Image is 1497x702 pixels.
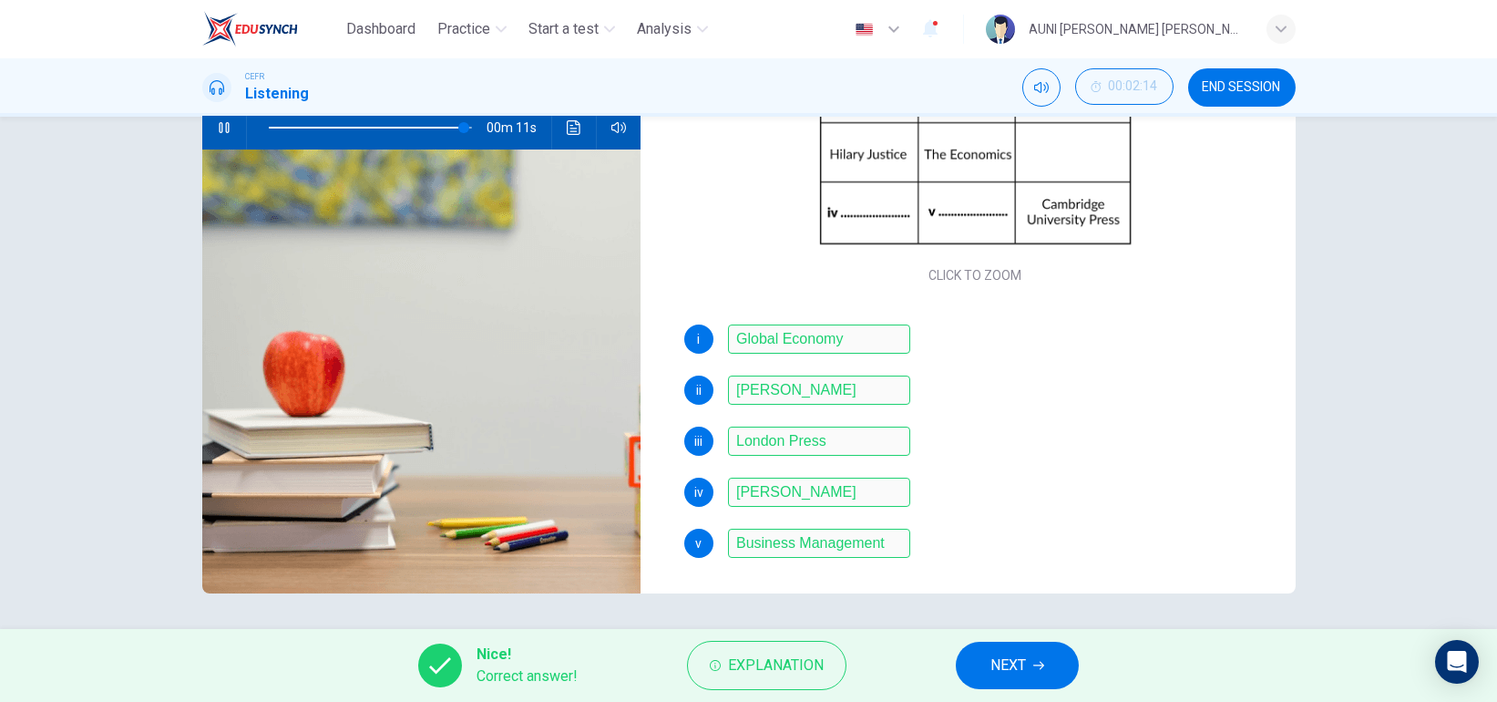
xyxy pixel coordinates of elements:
span: iv [694,486,703,499]
button: Practice [430,13,514,46]
span: 00:02:14 [1109,79,1158,94]
span: Practice [437,18,490,40]
button: Explanation [687,641,846,690]
button: END SESSION [1188,68,1296,107]
img: Conversation about an Assignment [202,150,641,594]
a: EduSynch logo [202,11,340,47]
span: Nice! [477,644,578,666]
span: Analysis [637,18,692,40]
button: Click to see the audio transcription [559,106,589,150]
h1: Listening [246,83,310,105]
button: Analysis [630,13,715,46]
span: NEXT [990,653,1026,678]
span: Explanation [728,653,824,678]
div: Hide [1075,68,1174,107]
span: END SESSION [1203,80,1281,95]
img: Profile picture [986,15,1015,44]
span: ii [696,384,702,397]
span: 00m 11s [487,106,551,150]
img: en [853,23,876,36]
span: Start a test [528,18,599,40]
button: Start a test [521,13,622,46]
span: iii [695,435,703,448]
button: Dashboard [339,13,423,46]
button: 00:02:14 [1075,68,1174,105]
span: Dashboard [346,18,415,40]
span: Correct answer! [477,666,578,687]
span: v [696,537,702,550]
div: Open Intercom Messenger [1435,640,1479,684]
span: CEFR [246,70,265,83]
button: NEXT [956,642,1079,689]
div: AUNI [PERSON_NAME] [PERSON_NAME] [1030,18,1245,40]
span: i [698,333,701,346]
div: Mute [1022,68,1061,107]
img: EduSynch logo [202,11,298,47]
